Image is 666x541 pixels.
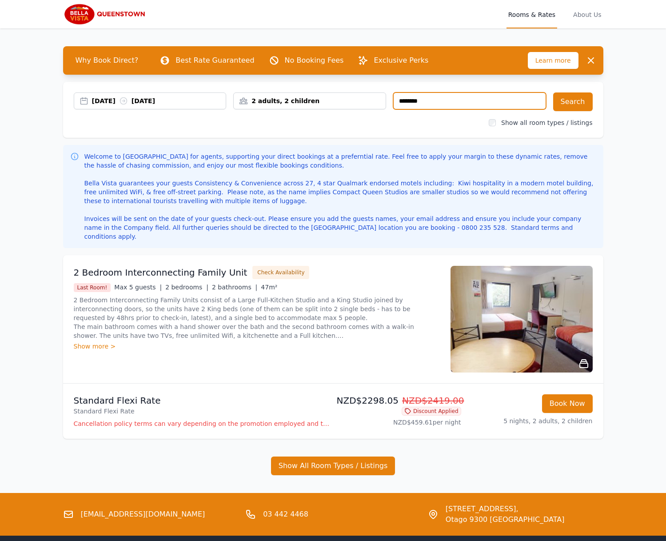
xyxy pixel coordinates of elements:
[402,407,461,416] span: Discount Applied
[337,394,461,407] p: NZD$2298.05
[212,284,257,291] span: 2 bathrooms |
[74,266,247,279] h3: 2 Bedroom Interconnecting Family Unit
[74,394,330,407] p: Standard Flexi Rate
[263,509,308,520] a: 03 442 4468
[271,457,395,475] button: Show All Room Types / Listings
[468,417,593,425] p: 5 nights, 2 adults, 2 children
[234,96,386,105] div: 2 adults, 2 children
[92,96,226,105] div: [DATE] [DATE]
[446,514,565,525] span: Otago 9300 [GEOGRAPHIC_DATA]
[261,284,277,291] span: 47m²
[501,119,592,126] label: Show all room types / listings
[175,55,254,66] p: Best Rate Guaranteed
[165,284,208,291] span: 2 bedrooms |
[74,342,440,351] div: Show more >
[446,504,565,514] span: [STREET_ADDRESS],
[74,407,330,416] p: Standard Flexi Rate
[374,55,428,66] p: Exclusive Perks
[114,284,162,291] span: Max 5 guests |
[553,92,593,111] button: Search
[84,152,596,241] p: Welcome to [GEOGRAPHIC_DATA] for agents, supporting your direct bookings at a preferntial rate. F...
[542,394,593,413] button: Book Now
[68,52,146,69] span: Why Book Direct?
[402,395,464,406] span: NZD$2419.00
[63,4,148,25] img: Bella Vista Queenstown
[252,266,309,279] button: Check Availability
[81,509,205,520] a: [EMAIL_ADDRESS][DOMAIN_NAME]
[74,283,111,292] span: Last Room!
[74,296,440,340] p: 2 Bedroom Interconnecting Family Units consist of a Large Full-Kitchen Studio and a King Studio j...
[285,55,344,66] p: No Booking Fees
[74,419,330,428] p: Cancellation policy terms can vary depending on the promotion employed and the time of stay of th...
[337,418,461,427] p: NZD$459.61 per night
[528,52,578,69] span: Learn more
